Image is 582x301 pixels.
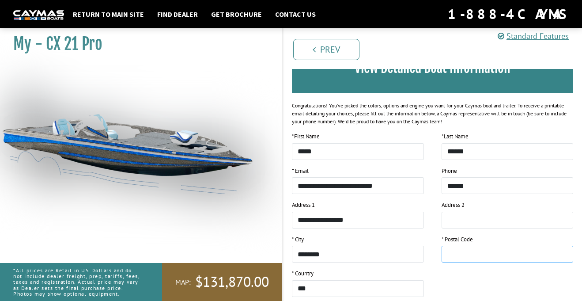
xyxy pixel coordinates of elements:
[271,8,320,20] a: Contact Us
[68,8,148,20] a: Return to main site
[13,10,64,19] img: white-logo-c9c8dbefe5ff5ceceb0f0178aa75bf4bb51f6bca0971e226c86eb53dfe498488.png
[292,102,573,126] div: Congratulations! You’ve picked the colors, options and engine you want for your Caymas boat and t...
[292,235,304,244] label: * City
[442,201,465,210] label: Address 2
[13,263,142,301] p: *All prices are Retail in US Dollars and do not include dealer freight, prep, tariffs, fees, taxe...
[448,4,569,24] div: 1-888-4CAYMAS
[207,8,266,20] a: Get Brochure
[195,273,269,291] span: $131,870.00
[292,269,314,278] label: * Country
[442,235,473,244] label: * Postal Code
[292,167,309,175] label: * Email
[153,8,202,20] a: Find Dealer
[292,132,320,141] label: First Name
[442,167,457,175] label: Phone
[498,31,569,41] a: Standard Features
[293,39,359,60] a: Prev
[162,263,282,301] a: MAP:$131,870.00
[13,34,260,54] h1: My - CX 21 Pro
[442,132,469,141] label: Last Name
[292,201,315,210] label: Address 1
[175,278,191,287] span: MAP:
[291,38,582,60] ul: Pagination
